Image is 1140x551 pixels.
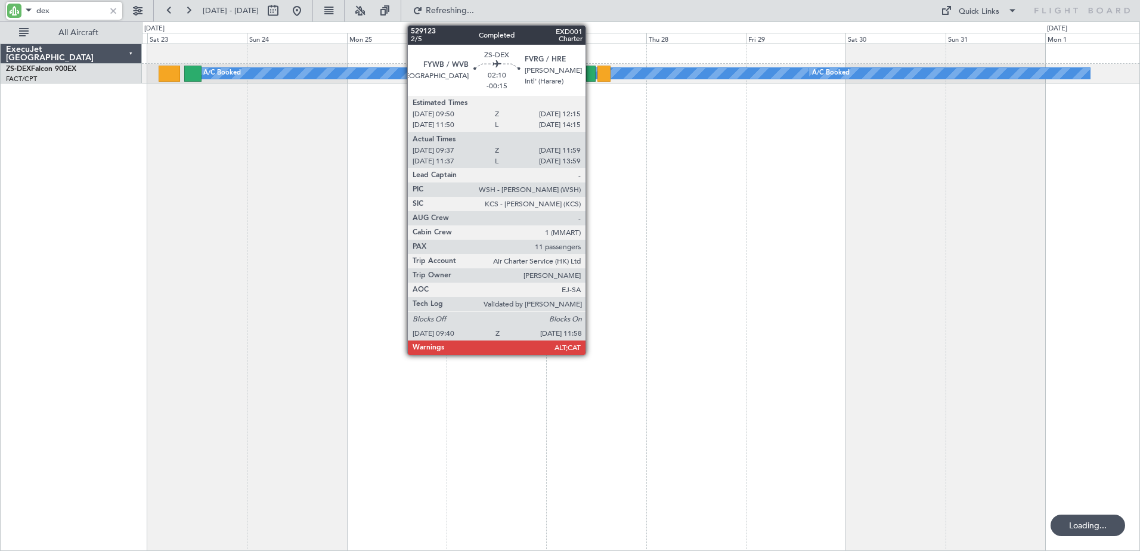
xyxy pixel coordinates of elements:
div: Sat 23 [147,33,247,44]
span: [DATE] - [DATE] [203,5,259,16]
a: ZS-DEXFalcon 900EX [6,66,76,73]
span: ZS-DEX [6,66,31,73]
a: FACT/CPT [6,75,37,83]
button: Refreshing... [407,1,479,20]
div: Tue 26 [447,33,546,44]
div: [DATE] [144,24,165,34]
div: Sun 24 [247,33,346,44]
div: Loading... [1051,515,1125,536]
input: A/C (Reg. or Type) [36,2,105,20]
span: All Aircraft [31,29,126,37]
div: [DATE] [1047,24,1067,34]
div: A/C Booked [203,64,241,82]
div: Quick Links [959,6,999,18]
button: All Aircraft [13,23,129,42]
div: Sun 31 [946,33,1045,44]
span: Refreshing... [425,7,475,15]
div: Sat 30 [845,33,945,44]
div: Mon 25 [347,33,447,44]
div: A/C Booked [812,64,850,82]
div: Wed 27 [546,33,646,44]
button: Quick Links [935,1,1023,20]
div: Thu 28 [646,33,746,44]
div: Fri 29 [746,33,845,44]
